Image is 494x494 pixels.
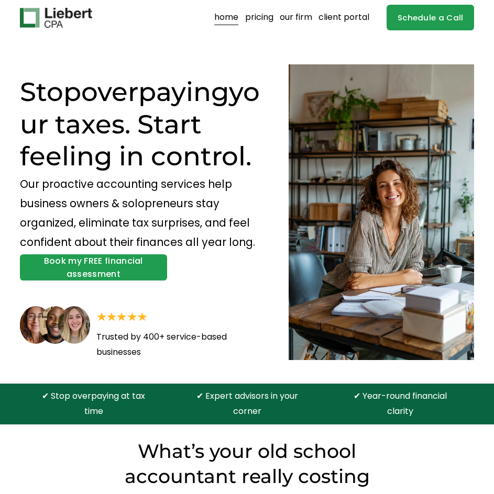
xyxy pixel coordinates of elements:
[192,389,302,419] p: ✔ Expert advisors in your corner
[319,9,369,26] a: client portal
[387,5,474,30] a: Schedule a Call
[214,9,238,26] a: home
[280,9,312,26] a: our firm
[20,8,92,28] img: Liebert CPA
[96,330,244,360] p: Trusted by 400+ service-based businesses
[245,9,273,26] a: pricing
[20,76,263,173] h1: Stop your taxes. Start feeling in control.
[346,389,455,419] p: ✔ Year-round financial clarity
[20,254,167,280] a: Book my FREE financial assessment
[20,175,263,252] p: Our proactive accounting services help business owners & solopreneurs stay organized, eliminate t...
[39,389,148,419] p: ✔ Stop overpaying at tax time
[81,76,229,108] span: overpaying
